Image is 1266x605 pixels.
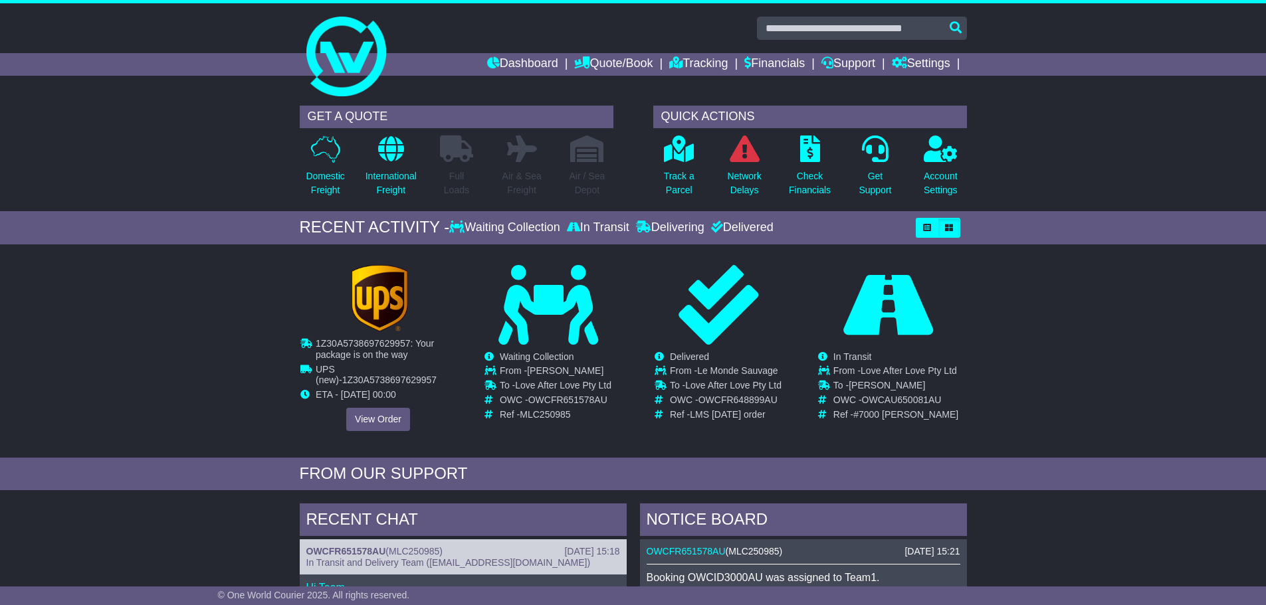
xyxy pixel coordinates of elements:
td: OWC - [833,394,958,409]
span: UPS (new) [316,363,339,385]
div: NOTICE BOARD [640,503,967,539]
a: View Order [346,407,410,430]
span: MLC250985 [389,546,439,557]
p: Booking OWCID3000AU was assigned to Team1. [647,571,960,584]
a: NetworkDelays [726,135,762,205]
span: #7000 [PERSON_NAME] [853,409,958,420]
a: OWCFR651578AU [647,546,726,557]
span: 1Z30A5738697629957 [342,375,436,385]
p: Air / Sea Depot [570,169,605,197]
div: ( ) [306,546,620,557]
p: Full Loads [440,169,473,197]
p: Account Settings [924,169,958,197]
td: To - [500,380,611,394]
td: Ref - [833,409,958,420]
a: Financials [744,53,805,76]
span: MLC250985 [728,546,779,557]
span: Le Monde Sauvage [697,365,778,376]
span: Delivered [670,351,709,362]
a: Support [821,53,875,76]
td: - [316,363,456,389]
a: Tracking [669,53,728,76]
div: [DATE] 15:18 [564,546,619,557]
td: Ref - [500,409,611,420]
div: ( ) [647,546,960,557]
div: FROM OUR SUPPORT [300,464,967,483]
span: MLC250985 [520,409,570,420]
p: Hi Team, [306,581,620,594]
td: From - [833,365,958,380]
a: Settings [892,53,950,76]
td: Ref - [670,409,782,420]
span: Love After Love Pty Ltd [861,365,957,376]
a: CheckFinancials [788,135,831,205]
span: LMS [DATE] order [690,409,765,420]
a: Quote/Book [574,53,653,76]
img: GetCarrierServiceLogo [351,265,407,331]
td: From - [670,365,782,380]
span: In Transit and Delivery Team ([EMAIL_ADDRESS][DOMAIN_NAME]) [306,557,591,568]
div: Delivering [633,220,708,235]
span: Love After Love Pty Ltd [685,380,782,390]
a: Track aParcel [663,135,695,205]
div: In Transit [564,220,633,235]
span: © One World Courier 2025. All rights reserved. [218,590,410,600]
p: Track a Parcel [664,169,694,197]
a: AccountSettings [923,135,958,205]
span: OWCFR651578AU [528,394,607,405]
p: International Freight [366,169,417,197]
p: Get Support [859,169,891,197]
span: [PERSON_NAME] [527,365,603,376]
div: RECENT ACTIVITY - [300,218,450,237]
div: Waiting Collection [449,220,563,235]
a: InternationalFreight [365,135,417,205]
span: 1Z30A5738697629957: Your package is on the way [316,338,434,360]
span: OWCAU650081AU [862,394,942,405]
p: Network Delays [727,169,761,197]
a: OWCFR651578AU [306,546,386,557]
td: To - [670,380,782,394]
span: Love After Love Pty Ltd [515,380,611,390]
div: [DATE] 15:21 [904,546,960,557]
div: QUICK ACTIONS [653,106,967,128]
p: Domestic Freight [306,169,344,197]
td: To - [833,380,958,394]
span: In Transit [833,351,872,362]
a: Dashboard [487,53,558,76]
span: OWCFR648899AU [698,394,778,405]
td: OWC - [670,394,782,409]
p: Check Financials [789,169,831,197]
div: RECENT CHAT [300,503,627,539]
p: Air & Sea Freight [502,169,542,197]
div: Delivered [708,220,774,235]
a: GetSupport [858,135,892,205]
span: [PERSON_NAME] [849,380,925,390]
div: GET A QUOTE [300,106,613,128]
a: DomesticFreight [305,135,345,205]
span: Waiting Collection [500,351,574,362]
td: From - [500,365,611,380]
span: ETA - [DATE] 00:00 [316,389,396,400]
td: OWC - [500,394,611,409]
